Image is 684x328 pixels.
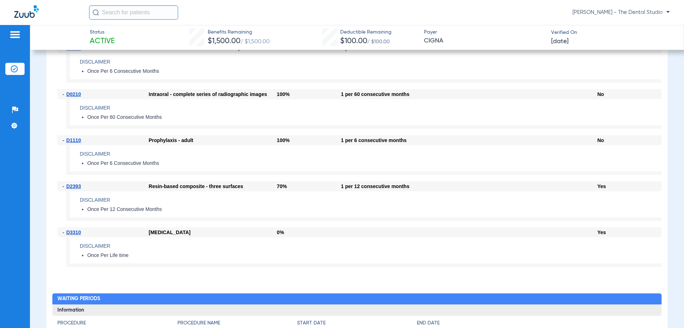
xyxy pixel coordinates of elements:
[90,29,115,36] span: Status
[87,252,662,259] li: Once Per Life time
[9,30,21,39] img: hamburger-icon
[367,39,390,44] span: / $100.00
[340,37,367,45] span: $100.00
[62,227,66,237] span: -
[80,242,662,250] h4: Disclaimer
[597,181,662,191] div: Yes
[424,36,545,45] span: CIGNA
[551,37,569,46] span: [DATE]
[277,227,341,237] div: 0%
[87,160,662,167] li: Once Per 6 Consecutive Months
[149,181,277,191] div: Resin-based composite - three surfaces
[340,29,392,36] span: Deductible Remaining
[277,89,341,99] div: 100%
[52,293,661,305] h2: Waiting Periods
[240,39,270,45] span: / $1,500.00
[341,181,469,191] div: 1 per 12 consecutive months
[149,227,277,237] div: [MEDICAL_DATA]
[80,196,662,204] h4: Disclaimer
[297,319,417,327] h4: Start Date
[341,135,469,145] div: 1 per 6 consecutive months
[597,89,662,99] div: No
[277,135,341,145] div: 100%
[80,104,662,112] h4: Disclaimer
[14,5,39,18] img: Zuub Logo
[66,183,81,189] span: D2393
[80,150,662,158] h4: Disclaimer
[597,135,662,145] div: No
[208,29,270,36] span: Benefits Remaining
[62,89,66,99] span: -
[66,45,81,51] span: D0120
[66,229,81,235] span: D3310
[177,319,297,327] h4: Procedure Name
[87,206,662,213] li: Once Per 12 Consecutive Months
[551,29,672,36] span: Verified On
[62,181,66,191] span: -
[149,135,277,145] div: Prophylaxis - adult
[149,89,277,99] div: Intraoral - complete series of radiographic images
[424,29,545,36] span: Payer
[208,37,240,45] span: $1,500.00
[57,319,177,327] h4: Procedure
[62,135,66,145] span: -
[90,36,115,46] span: Active
[93,9,99,16] img: Search Icon
[66,91,81,97] span: D0210
[52,304,661,316] h3: Information
[417,319,656,327] h4: End Date
[89,5,178,20] input: Search for patients
[341,89,469,99] div: 1 per 60 consecutive months
[648,294,684,328] iframe: Chat Widget
[277,181,341,191] div: 70%
[87,68,662,75] li: Once Per 6 Consecutive Months
[80,58,662,66] h4: Disclaimer
[572,9,670,16] span: [PERSON_NAME] - The Dental Studio
[87,114,662,121] li: Once Per 60 Consecutive Months
[66,137,81,143] span: D1110
[597,227,662,237] div: Yes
